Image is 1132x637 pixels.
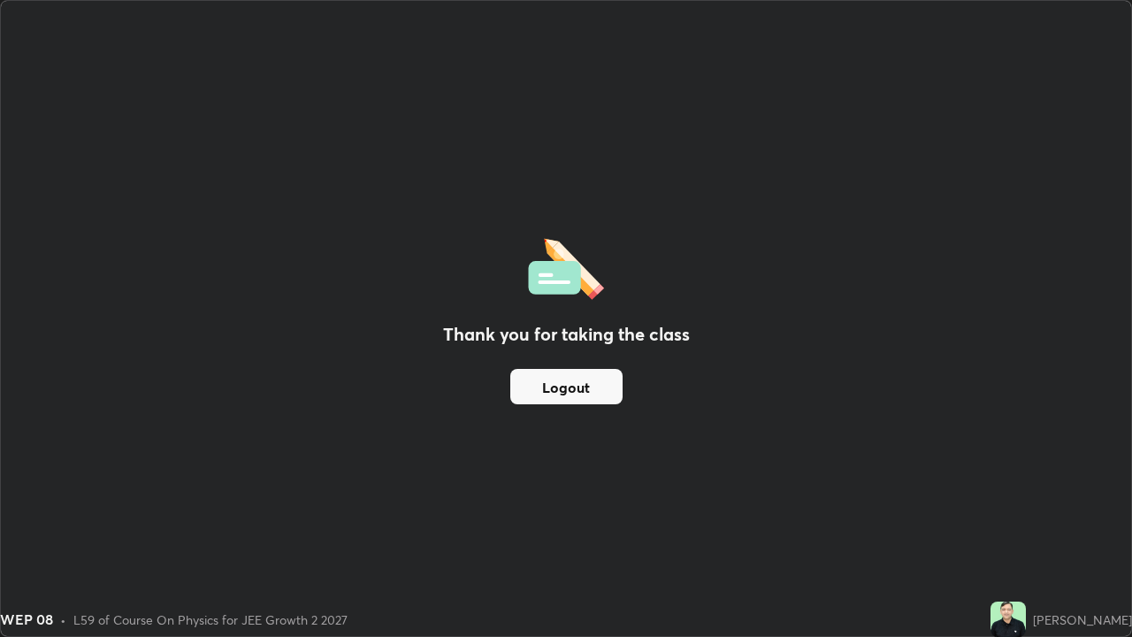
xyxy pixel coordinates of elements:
[1033,610,1132,629] div: [PERSON_NAME]
[510,369,623,404] button: Logout
[990,602,1026,637] img: 2fdfe559f7d547ac9dedf23c2467b70e.jpg
[73,610,348,629] div: L59 of Course On Physics for JEE Growth 2 2027
[60,610,66,629] div: •
[443,321,690,348] h2: Thank you for taking the class
[528,233,604,300] img: offlineFeedback.1438e8b3.svg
